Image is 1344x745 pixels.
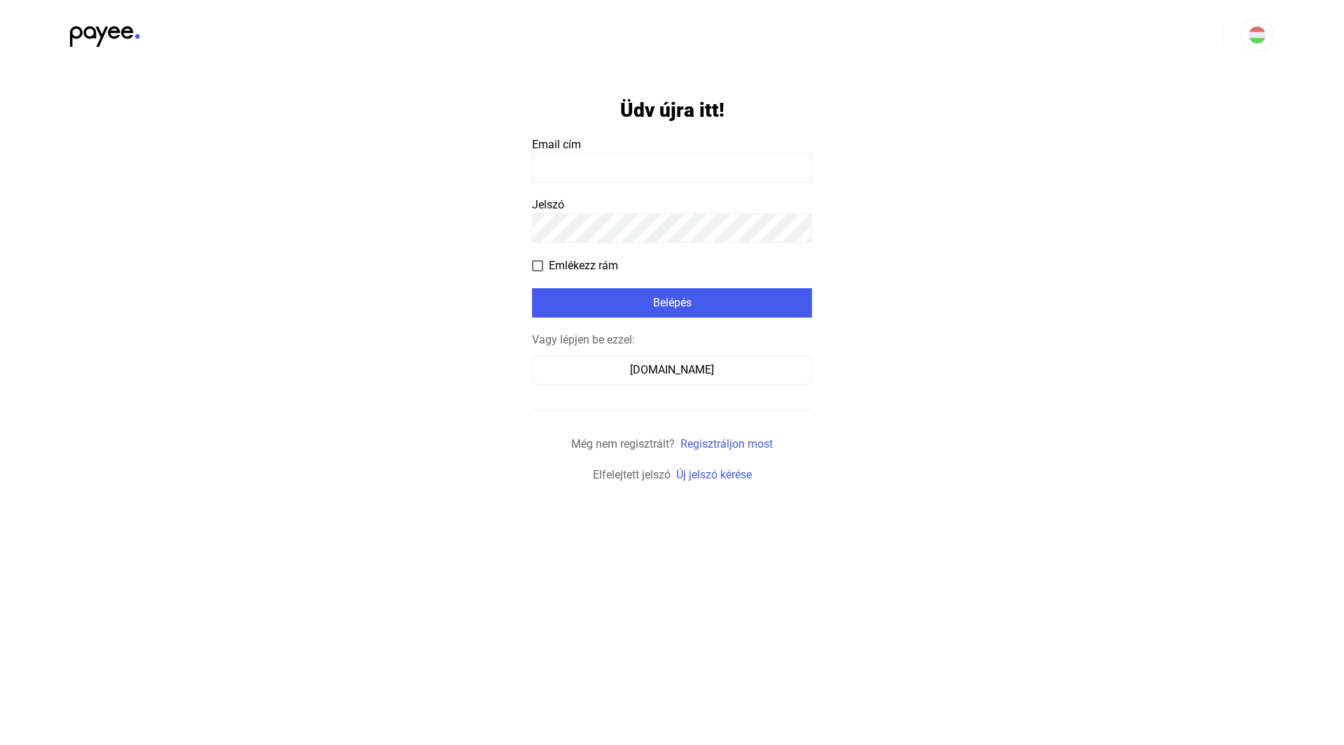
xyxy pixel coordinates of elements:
[532,198,564,211] span: Jelszó
[680,437,773,450] a: Regisztráljon most
[532,288,812,318] button: Belépés
[70,18,140,47] img: black-payee-blue-dot.svg
[532,332,812,348] div: Vagy lépjen be ezzel:
[1240,18,1274,52] button: HU
[593,468,671,481] span: Elfelejtett jelszó
[532,363,812,376] a: [DOMAIN_NAME]
[536,295,808,311] div: Belépés
[1249,27,1266,43] img: HU
[532,355,812,385] button: [DOMAIN_NAME]
[676,468,752,481] a: Új jelszó kérése
[571,437,675,450] span: Még nem regisztrált?
[537,362,807,378] div: [DOMAIN_NAME]
[620,98,724,122] h1: Üdv újra itt!
[532,138,581,151] span: Email cím
[549,257,618,274] span: Emlékezz rám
